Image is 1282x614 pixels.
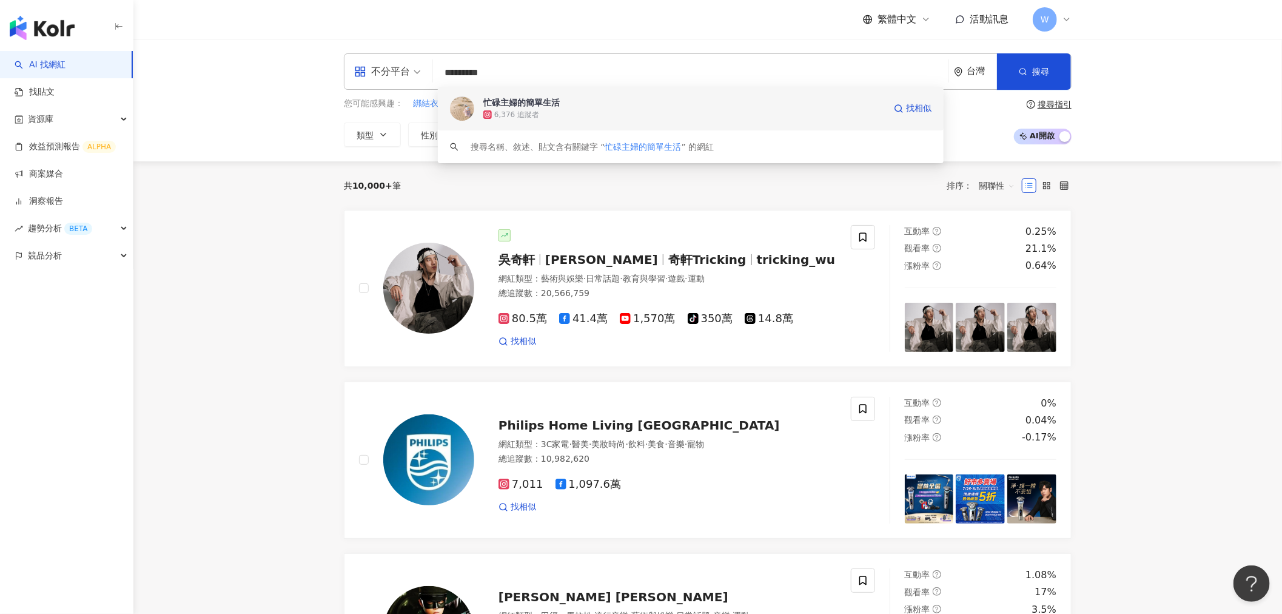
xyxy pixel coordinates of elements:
span: question-circle [933,261,941,270]
img: post-image [905,303,954,352]
span: 音樂 [668,439,685,449]
span: 350萬 [688,312,733,325]
button: 類型 [344,123,401,147]
a: 找相似 [894,96,931,121]
div: 總追蹤數 ： 10,982,620 [498,453,836,465]
div: 0.25% [1025,225,1056,238]
span: search [450,143,458,151]
div: 0% [1041,397,1056,410]
a: 商案媒合 [15,168,63,180]
div: 忙碌主婦的簡單生活 [483,96,560,109]
span: question-circle [933,587,941,596]
span: question-circle [933,570,941,579]
span: 活動訊息 [970,13,1008,25]
span: 漲粉率 [905,261,930,271]
span: 奇軒Tricking [668,252,747,267]
span: 寵物 [687,439,704,449]
span: · [626,439,628,449]
span: · [685,274,687,283]
span: 3C家電 [541,439,569,449]
a: KOL AvatarPhilips Home Living [GEOGRAPHIC_DATA]網紅類型：3C家電·醫美·美妝時尚·飲料·美食·音樂·寵物總追蹤數：10,982,6207,0111... [344,382,1072,539]
span: 14.8萬 [745,312,793,325]
span: 類型 [357,130,374,140]
div: 總追蹤數 ： 20,566,759 [498,288,836,300]
span: 1,570萬 [620,312,676,325]
button: 性別 [408,123,465,147]
a: 找相似 [498,501,536,513]
div: BETA [64,223,92,235]
img: KOL Avatar [383,414,474,505]
span: 藝術與娛樂 [541,274,583,283]
img: post-image [956,474,1005,524]
a: KOL Avatar吳奇軒[PERSON_NAME]奇軒Trickingtricking_wu網紅類型：藝術與娛樂·日常話題·教育與學習·遊戲·運動總追蹤數：20,566,75980.5萬41.... [344,210,1072,367]
span: 41.4萬 [559,312,608,325]
span: · [685,439,687,449]
img: KOL Avatar [383,243,474,334]
div: 0.04% [1025,414,1056,427]
span: 80.5萬 [498,312,547,325]
span: appstore [354,66,366,78]
span: 美妝時尚 [592,439,626,449]
iframe: Help Scout Beacon - Open [1233,565,1270,602]
a: 找貼文 [15,86,55,98]
a: 找相似 [498,336,536,348]
span: 競品分析 [28,242,62,269]
span: · [583,274,586,283]
span: 1,097.6萬 [555,478,622,491]
button: 綁結衣 [412,97,439,110]
span: 您可能感興趣： [344,98,403,110]
span: 7,011 [498,478,543,491]
div: 網紅類型 ： [498,439,836,451]
div: -0.17% [1022,431,1056,444]
span: tricking_wu [757,252,836,267]
span: · [665,439,668,449]
span: question-circle [933,433,941,442]
span: 漲粉率 [905,433,930,442]
button: 搜尋 [997,53,1071,90]
span: 找相似 [511,501,536,513]
span: 吳奇軒 [498,252,535,267]
div: 台灣 [967,66,997,76]
span: 觀看率 [905,587,930,597]
div: 1.08% [1025,568,1056,582]
span: 繁體中文 [878,13,916,26]
img: logo [10,16,75,40]
span: 趨勢分析 [28,215,92,242]
div: 0.64% [1025,259,1056,272]
span: 美食 [648,439,665,449]
div: 21.1% [1025,242,1056,255]
a: 效益預測報告ALPHA [15,141,116,153]
div: 搜尋指引 [1038,100,1072,109]
span: [PERSON_NAME] [PERSON_NAME] [498,590,728,604]
span: rise [15,224,23,233]
div: 6,376 追蹤者 [494,110,539,120]
img: post-image [905,474,954,524]
span: 忙碌主婦的簡單生活 [605,142,682,152]
span: 互動率 [905,398,930,408]
div: 17% [1035,585,1056,599]
span: question-circle [933,605,941,613]
span: question-circle [933,399,941,407]
span: 10,000+ [352,181,392,191]
span: · [665,274,668,283]
div: 共 筆 [344,181,401,191]
img: post-image [1007,303,1056,352]
span: 綁結衣 [413,98,438,110]
div: 網紅類型 ： [498,273,836,285]
span: 互動率 [905,226,930,236]
span: 互動率 [905,570,930,579]
span: 漲粉率 [905,604,930,614]
span: 找相似 [906,103,931,115]
span: 資源庫 [28,106,53,133]
span: 觀看率 [905,243,930,253]
span: Philips Home Living [GEOGRAPHIC_DATA] [498,418,780,433]
span: 醫美 [572,439,589,449]
span: question-circle [933,227,941,235]
div: 不分平台 [354,62,410,81]
span: 運動 [688,274,705,283]
a: searchAI 找網紅 [15,59,65,71]
span: 關聯性 [979,176,1015,195]
img: post-image [1007,474,1056,524]
span: 遊戲 [668,274,685,283]
div: 搜尋名稱、敘述、貼文含有關鍵字 “ ” 的網紅 [471,140,714,153]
